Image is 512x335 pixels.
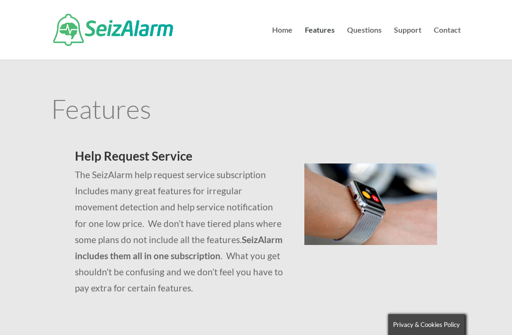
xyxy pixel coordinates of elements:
a: Home [272,27,293,60]
a: Support [394,27,421,60]
h1: Features [51,95,461,127]
span: Privacy & Cookies Policy [393,321,460,328]
a: Contact [434,27,461,60]
p: The SeizAlarm help request service subscription Includes many great features for irregular moveme... [75,167,284,297]
img: seizalarm-on-wrist [304,163,437,245]
img: SeizAlarm [53,14,173,46]
iframe: Help widget launcher [428,298,502,325]
a: Features [305,27,335,60]
h2: Help Request Service [75,150,284,167]
a: Questions [347,27,382,60]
